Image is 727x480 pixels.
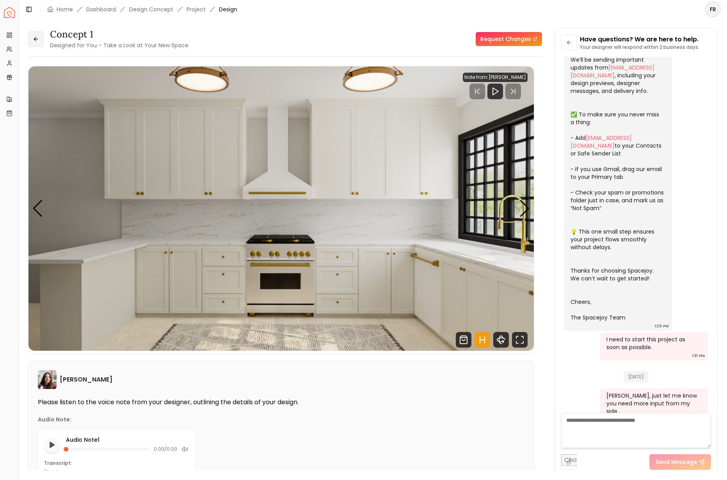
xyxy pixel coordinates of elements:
div: 1 / 5 [28,66,534,351]
svg: Hotspots Toggle [475,332,490,348]
div: [PERSON_NAME], just let me know you need more input from my side . [606,392,700,415]
nav: breadcrumb [47,5,237,13]
button: Play audio note [44,437,60,453]
div: Note from [PERSON_NAME] [463,73,528,82]
div: I need to start this project as soon as possible. [606,335,700,351]
div: 1:29 PM [655,322,669,330]
small: Designed for You – Take a Look at Your New Space [50,41,188,49]
a: [EMAIL_ADDRESS][DOMAIN_NAME] [571,64,654,79]
li: Design Concept [129,5,173,13]
p: Transcript: [44,460,190,466]
h6: [PERSON_NAME] [60,375,112,384]
a: [EMAIL_ADDRESS][DOMAIN_NAME] [571,134,632,150]
div: Previous slide [32,200,43,217]
p: Your designer will respond within 2 business days. [580,44,699,50]
button: FR [705,2,721,17]
a: Dashboard [86,5,116,13]
p: Please listen to the voice note from your designer, outlining the details of your design. [38,398,524,406]
p: Thank you. [44,468,190,476]
div: Mute audio [180,444,190,454]
img: Design Render 1 [28,66,534,351]
a: Request Changes [476,32,542,46]
div: Carousel [28,66,534,351]
p: Have questions? We are here to help. [580,35,699,44]
p: Audio Note 1 [66,436,190,444]
div: Next slide [519,200,530,217]
span: 0:00 / 0:00 [154,446,177,452]
a: Project [187,5,206,13]
p: Audio Note: [38,416,71,423]
svg: Play [491,87,500,96]
span: Design [219,5,237,13]
img: Maria Castillero [38,370,57,389]
a: Home [57,5,73,13]
a: Spacejoy [4,7,15,18]
svg: Shop Products from this design [456,332,471,348]
svg: 360 View [493,332,509,348]
svg: Fullscreen [512,332,528,348]
img: Spacejoy Logo [4,7,15,18]
h3: concept 1 [50,28,188,41]
span: FR [706,2,720,16]
span: [DATE] [624,371,649,382]
div: 1:31 PM [692,352,705,360]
